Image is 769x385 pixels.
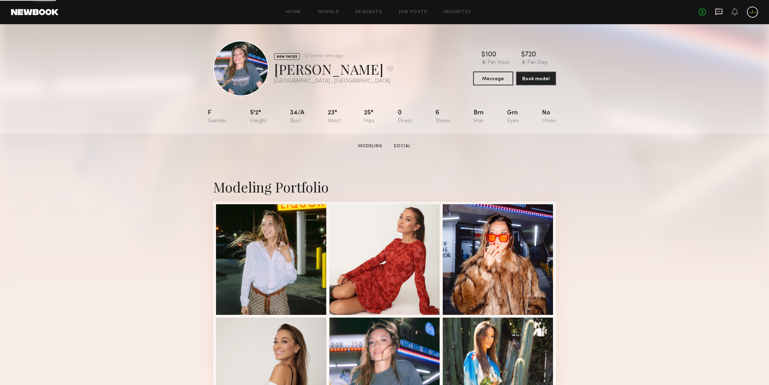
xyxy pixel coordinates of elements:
[473,72,513,85] button: Message
[399,10,428,15] a: Job Posts
[527,60,547,66] div: Per Day
[473,110,484,124] div: Brn
[286,10,301,15] a: Home
[525,51,536,58] div: 720
[444,10,471,15] a: Favorites
[485,51,496,58] div: 100
[213,178,556,196] div: Modeling Portfolio
[481,51,485,58] div: $
[542,110,556,124] div: No
[435,110,450,124] div: 6
[364,110,375,124] div: 25"
[290,110,304,124] div: 34/a
[516,72,556,85] button: Book model
[356,10,382,15] a: Requests
[398,110,412,124] div: 0
[274,60,394,78] div: [PERSON_NAME]
[391,143,414,149] a: Social
[328,110,341,124] div: 23"
[355,143,385,149] a: Modeling
[274,53,300,60] div: NEW FACES
[318,10,339,15] a: Models
[250,110,267,124] div: 5'2"
[274,78,394,84] div: [GEOGRAPHIC_DATA] , [GEOGRAPHIC_DATA]
[208,110,227,124] div: F
[521,51,525,58] div: $
[310,54,343,58] div: Online +1mo ago
[488,60,510,66] div: Per Hour
[507,110,519,124] div: Grn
